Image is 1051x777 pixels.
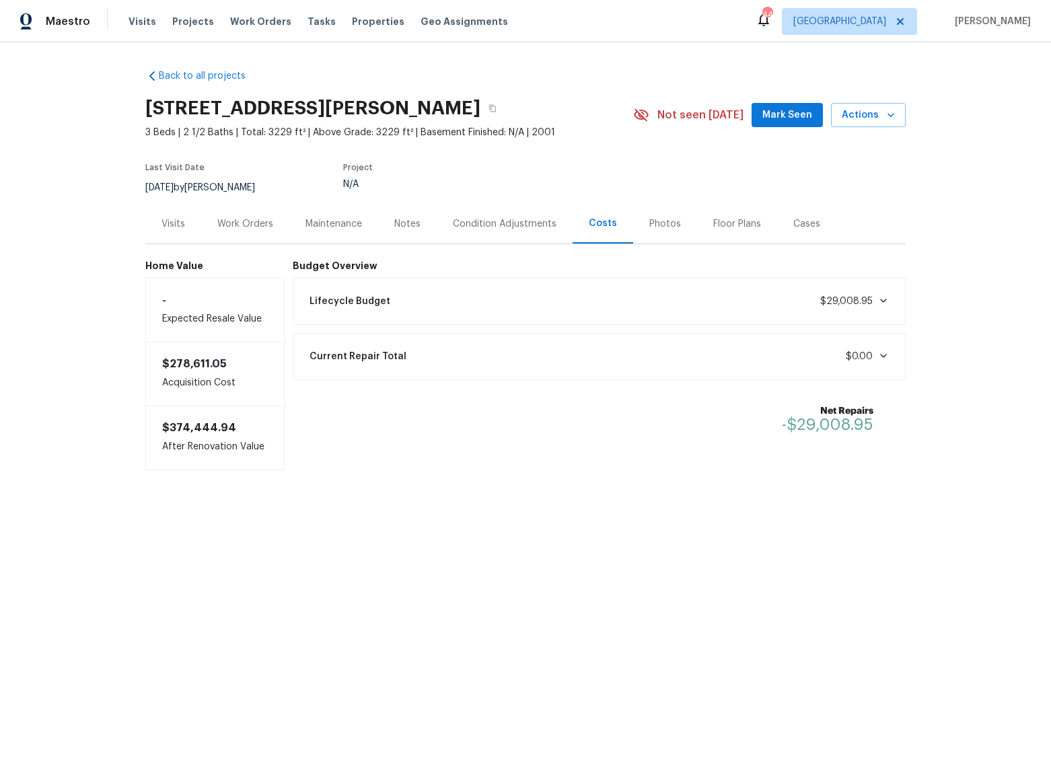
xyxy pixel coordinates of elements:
[145,102,480,115] h2: [STREET_ADDRESS][PERSON_NAME]
[793,217,820,231] div: Cases
[145,69,275,83] a: Back to all projects
[145,180,271,196] div: by [PERSON_NAME]
[793,15,886,28] span: [GEOGRAPHIC_DATA]
[752,103,823,128] button: Mark Seen
[129,15,156,28] span: Visits
[293,260,906,271] h6: Budget Overview
[480,96,505,120] button: Copy Address
[162,295,268,305] h6: -
[649,217,681,231] div: Photos
[394,217,421,231] div: Notes
[217,217,273,231] div: Work Orders
[305,217,362,231] div: Maintenance
[307,17,336,26] span: Tasks
[762,8,772,22] div: 44
[782,416,873,433] span: -$29,008.95
[310,350,406,363] span: Current Repair Total
[343,163,373,172] span: Project
[145,278,285,342] div: Expected Resale Value
[820,297,873,306] span: $29,008.95
[352,15,404,28] span: Properties
[162,422,236,433] span: $374,444.94
[782,404,873,418] b: Net Repairs
[145,163,205,172] span: Last Visit Date
[949,15,1031,28] span: [PERSON_NAME]
[842,107,895,124] span: Actions
[162,359,227,369] span: $278,611.05
[172,15,214,28] span: Projects
[145,183,174,192] span: [DATE]
[230,15,291,28] span: Work Orders
[846,352,873,361] span: $0.00
[657,108,744,122] span: Not seen [DATE]
[46,15,90,28] span: Maestro
[762,107,812,124] span: Mark Seen
[145,126,633,139] span: 3 Beds | 2 1/2 Baths | Total: 3229 ft² | Above Grade: 3229 ft² | Basement Finished: N/A | 2001
[831,103,906,128] button: Actions
[145,342,285,406] div: Acquisition Cost
[343,180,602,189] div: N/A
[589,217,617,230] div: Costs
[145,406,285,470] div: After Renovation Value
[421,15,508,28] span: Geo Assignments
[310,295,390,308] span: Lifecycle Budget
[713,217,761,231] div: Floor Plans
[161,217,185,231] div: Visits
[145,260,285,271] h6: Home Value
[453,217,556,231] div: Condition Adjustments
